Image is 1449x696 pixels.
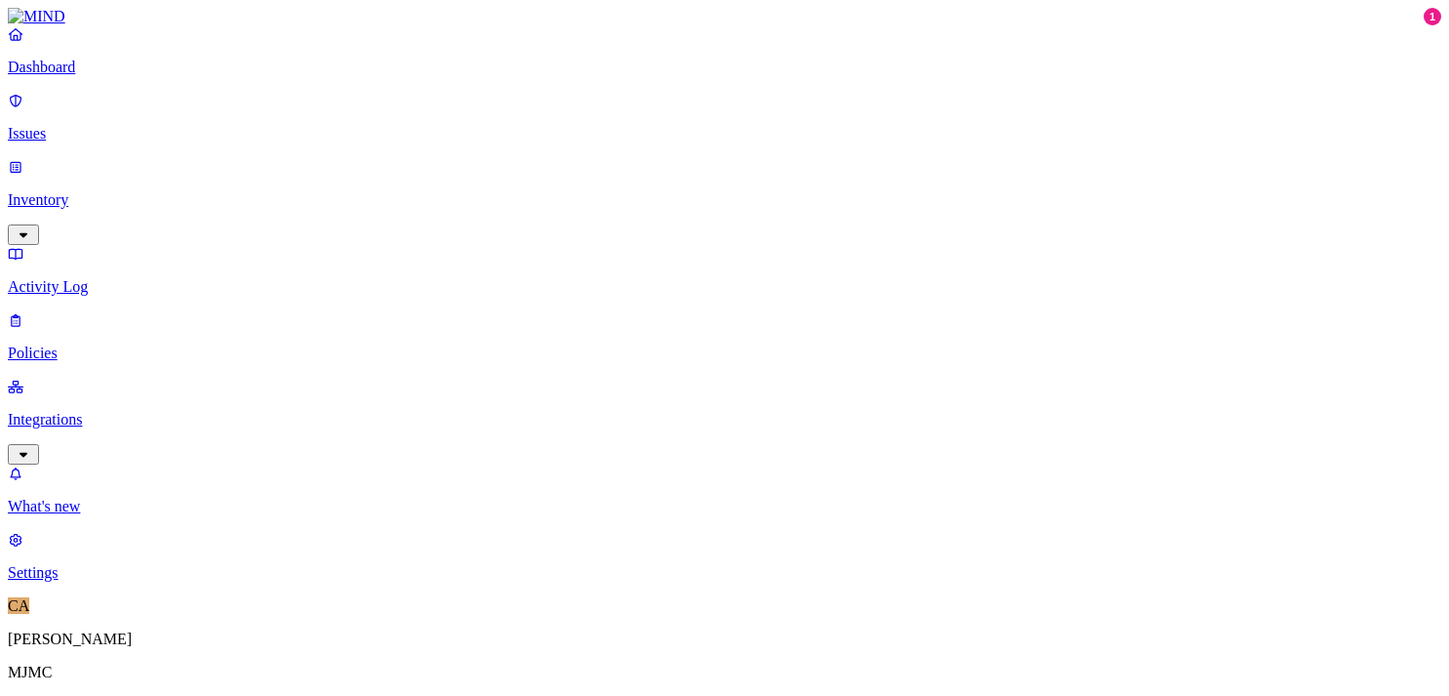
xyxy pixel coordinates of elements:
a: Dashboard [8,25,1441,76]
a: Settings [8,531,1441,582]
p: Inventory [8,191,1441,209]
a: Inventory [8,158,1441,242]
p: Policies [8,345,1441,362]
span: CA [8,597,29,614]
p: Activity Log [8,278,1441,296]
img: MIND [8,8,65,25]
p: Dashboard [8,59,1441,76]
p: What's new [8,498,1441,515]
p: Integrations [8,411,1441,429]
a: Policies [8,311,1441,362]
p: [PERSON_NAME] [8,631,1441,648]
a: MIND [8,8,1441,25]
p: Settings [8,564,1441,582]
p: MJMC [8,664,1441,681]
a: What's new [8,465,1441,515]
div: 1 [1424,8,1441,25]
a: Issues [8,92,1441,143]
p: Issues [8,125,1441,143]
a: Activity Log [8,245,1441,296]
a: Integrations [8,378,1441,462]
